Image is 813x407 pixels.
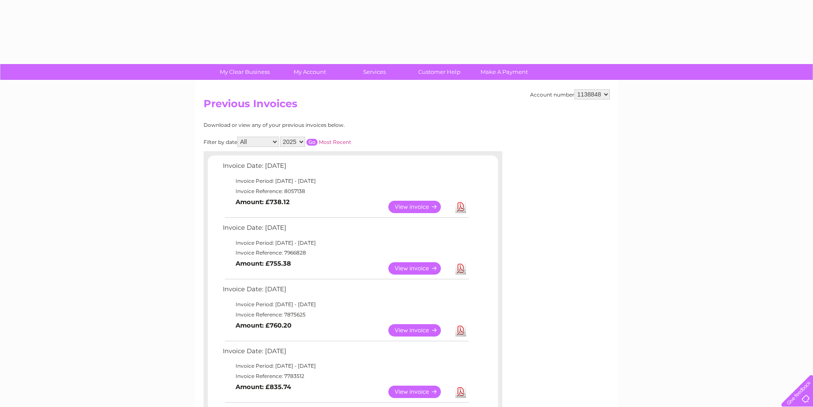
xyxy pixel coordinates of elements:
[204,137,428,147] div: Filter by date
[236,198,290,206] b: Amount: £738.12
[204,122,428,128] div: Download or view any of your previous invoices below.
[221,284,470,299] td: Invoice Date: [DATE]
[221,160,470,176] td: Invoice Date: [DATE]
[210,64,280,80] a: My Clear Business
[236,383,291,391] b: Amount: £835.74
[455,201,466,213] a: Download
[236,260,291,267] b: Amount: £755.38
[455,386,466,398] a: Download
[388,201,451,213] a: View
[221,371,470,381] td: Invoice Reference: 7783512
[388,386,451,398] a: View
[455,262,466,275] a: Download
[319,139,351,145] a: Most Recent
[221,346,470,361] td: Invoice Date: [DATE]
[221,299,470,310] td: Invoice Period: [DATE] - [DATE]
[221,248,470,258] td: Invoice Reference: 7966828
[221,186,470,196] td: Invoice Reference: 8057138
[236,322,291,329] b: Amount: £760.20
[221,176,470,186] td: Invoice Period: [DATE] - [DATE]
[274,64,345,80] a: My Account
[469,64,539,80] a: Make A Payment
[530,89,610,100] div: Account number
[204,98,610,114] h2: Previous Invoices
[455,324,466,337] a: Download
[221,361,470,371] td: Invoice Period: [DATE] - [DATE]
[388,324,451,337] a: View
[221,310,470,320] td: Invoice Reference: 7875625
[221,238,470,248] td: Invoice Period: [DATE] - [DATE]
[404,64,475,80] a: Customer Help
[388,262,451,275] a: View
[221,222,470,238] td: Invoice Date: [DATE]
[339,64,410,80] a: Services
